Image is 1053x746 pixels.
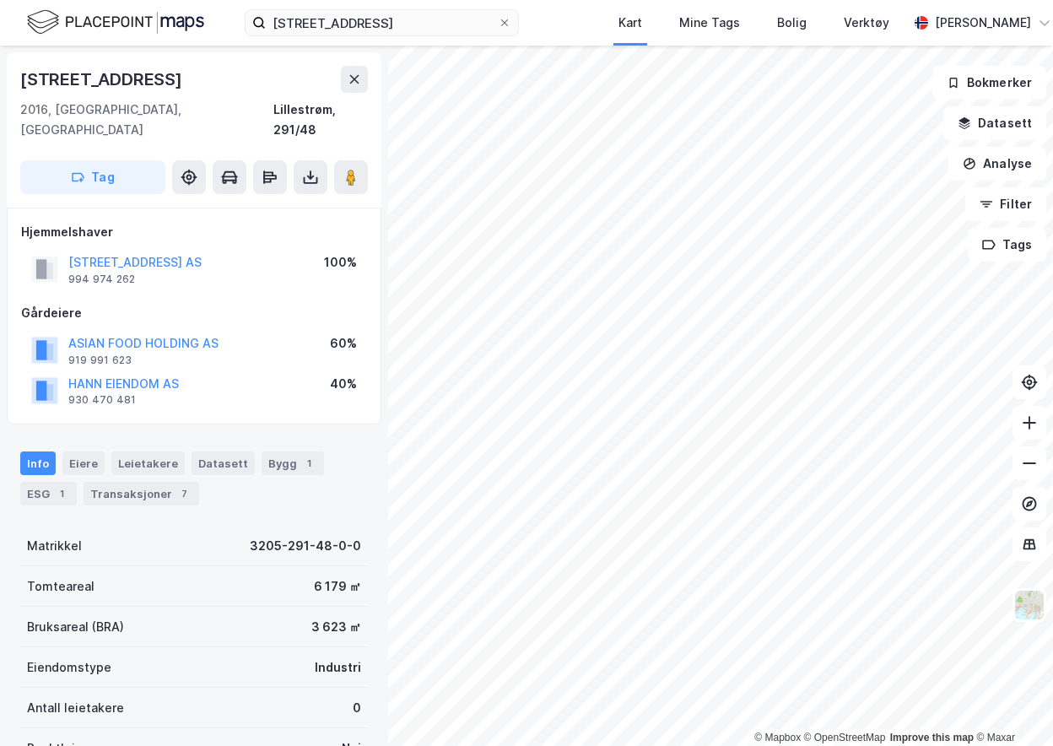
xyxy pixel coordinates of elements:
[353,698,361,718] div: 0
[965,187,1046,221] button: Filter
[311,617,361,637] div: 3 623 ㎡
[273,100,368,140] div: Lillestrøm, 291/48
[1013,589,1045,621] img: Z
[111,451,185,475] div: Leietakere
[679,13,740,33] div: Mine Tags
[315,657,361,678] div: Industri
[618,13,642,33] div: Kart
[250,536,361,556] div: 3205-291-48-0-0
[300,455,317,472] div: 1
[53,485,70,502] div: 1
[27,536,82,556] div: Matrikkel
[330,333,357,354] div: 60%
[969,665,1053,746] iframe: Chat Widget
[804,732,886,743] a: OpenStreetMap
[20,100,273,140] div: 2016, [GEOGRAPHIC_DATA], [GEOGRAPHIC_DATA]
[27,617,124,637] div: Bruksareal (BRA)
[969,665,1053,746] div: Kontrollprogram for chat
[192,451,255,475] div: Datasett
[330,374,357,394] div: 40%
[20,451,56,475] div: Info
[21,303,367,323] div: Gårdeiere
[262,451,324,475] div: Bygg
[21,222,367,242] div: Hjemmelshaver
[68,393,136,407] div: 930 470 481
[948,147,1046,181] button: Analyse
[27,576,94,597] div: Tomteareal
[314,576,361,597] div: 6 179 ㎡
[175,485,192,502] div: 7
[935,13,1031,33] div: [PERSON_NAME]
[20,160,165,194] button: Tag
[27,698,124,718] div: Antall leietakere
[943,106,1046,140] button: Datasett
[27,657,111,678] div: Eiendomstype
[968,228,1046,262] button: Tags
[844,13,889,33] div: Verktøy
[890,732,974,743] a: Improve this map
[68,273,135,286] div: 994 974 262
[62,451,105,475] div: Eiere
[68,354,132,367] div: 919 991 623
[20,482,77,505] div: ESG
[777,13,807,33] div: Bolig
[754,732,801,743] a: Mapbox
[84,482,199,505] div: Transaksjoner
[324,252,357,273] div: 100%
[20,66,186,93] div: [STREET_ADDRESS]
[932,66,1046,100] button: Bokmerker
[27,8,204,37] img: logo.f888ab2527a4732fd821a326f86c7f29.svg
[266,10,498,35] input: Søk på adresse, matrikkel, gårdeiere, leietakere eller personer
